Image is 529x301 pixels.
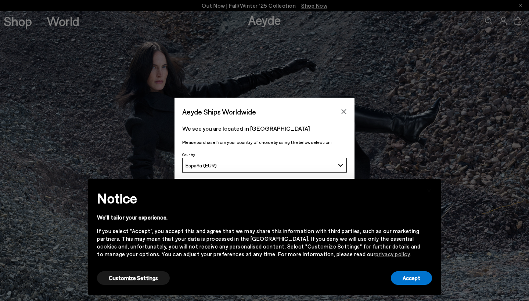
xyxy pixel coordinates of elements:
[375,251,410,257] a: privacy policy
[97,214,420,221] div: We'll tailor your experience.
[182,105,256,118] span: Aeyde Ships Worldwide
[338,106,349,117] button: Close
[97,189,420,208] h2: Notice
[182,152,195,157] span: Country
[182,124,347,133] p: We see you are located in [GEOGRAPHIC_DATA]
[97,271,170,285] button: Customize Settings
[420,181,438,199] button: Close this notice
[427,184,432,195] span: ×
[186,162,217,168] span: España (EUR)
[97,227,420,258] div: If you select "Accept", you accept this and agree that we may share this information with third p...
[391,271,432,285] button: Accept
[182,139,347,146] p: Please purchase from your country of choice by using the below selection:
